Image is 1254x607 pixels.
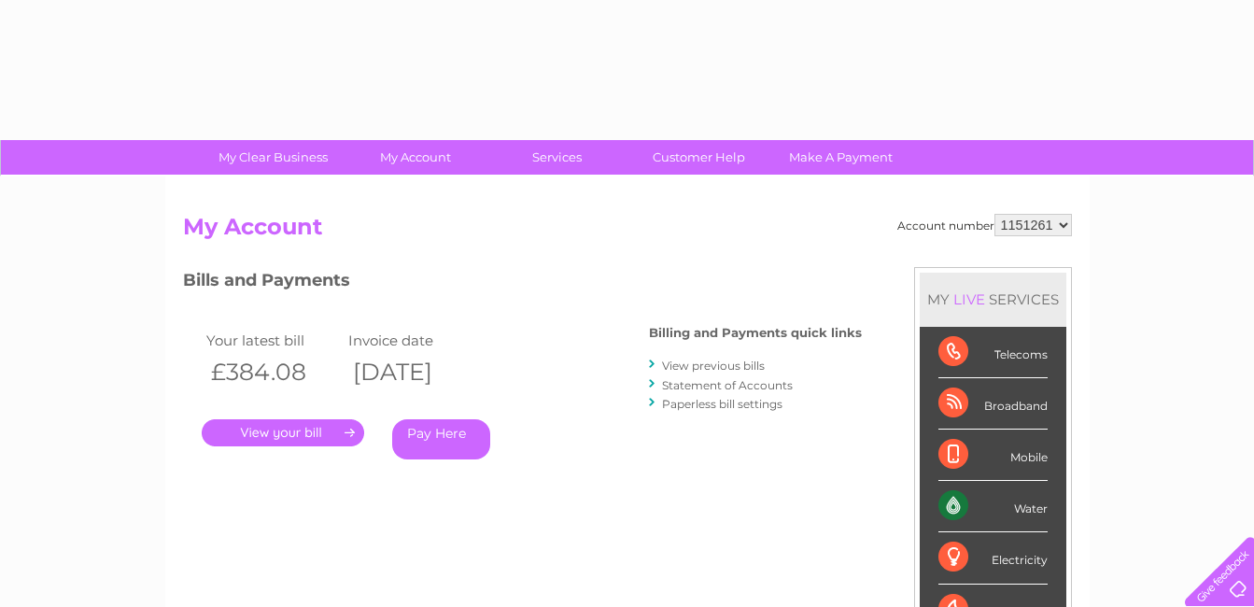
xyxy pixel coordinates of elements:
div: Mobile [938,430,1048,481]
div: Account number [897,214,1072,236]
th: £384.08 [202,353,345,391]
div: Water [938,481,1048,532]
a: My Clear Business [196,140,350,175]
a: Paperless bill settings [662,397,782,411]
a: My Account [338,140,492,175]
h2: My Account [183,214,1072,249]
a: Make A Payment [764,140,918,175]
th: [DATE] [344,353,486,391]
a: . [202,419,364,446]
a: Customer Help [622,140,776,175]
a: View previous bills [662,359,765,373]
a: Services [480,140,634,175]
a: Statement of Accounts [662,378,793,392]
div: Broadband [938,378,1048,430]
td: Your latest bill [202,328,345,353]
h4: Billing and Payments quick links [649,326,862,340]
td: Invoice date [344,328,486,353]
div: LIVE [950,290,989,308]
h3: Bills and Payments [183,267,862,300]
a: Pay Here [392,419,490,459]
div: MY SERVICES [920,273,1066,326]
div: Telecoms [938,327,1048,378]
div: Electricity [938,532,1048,584]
